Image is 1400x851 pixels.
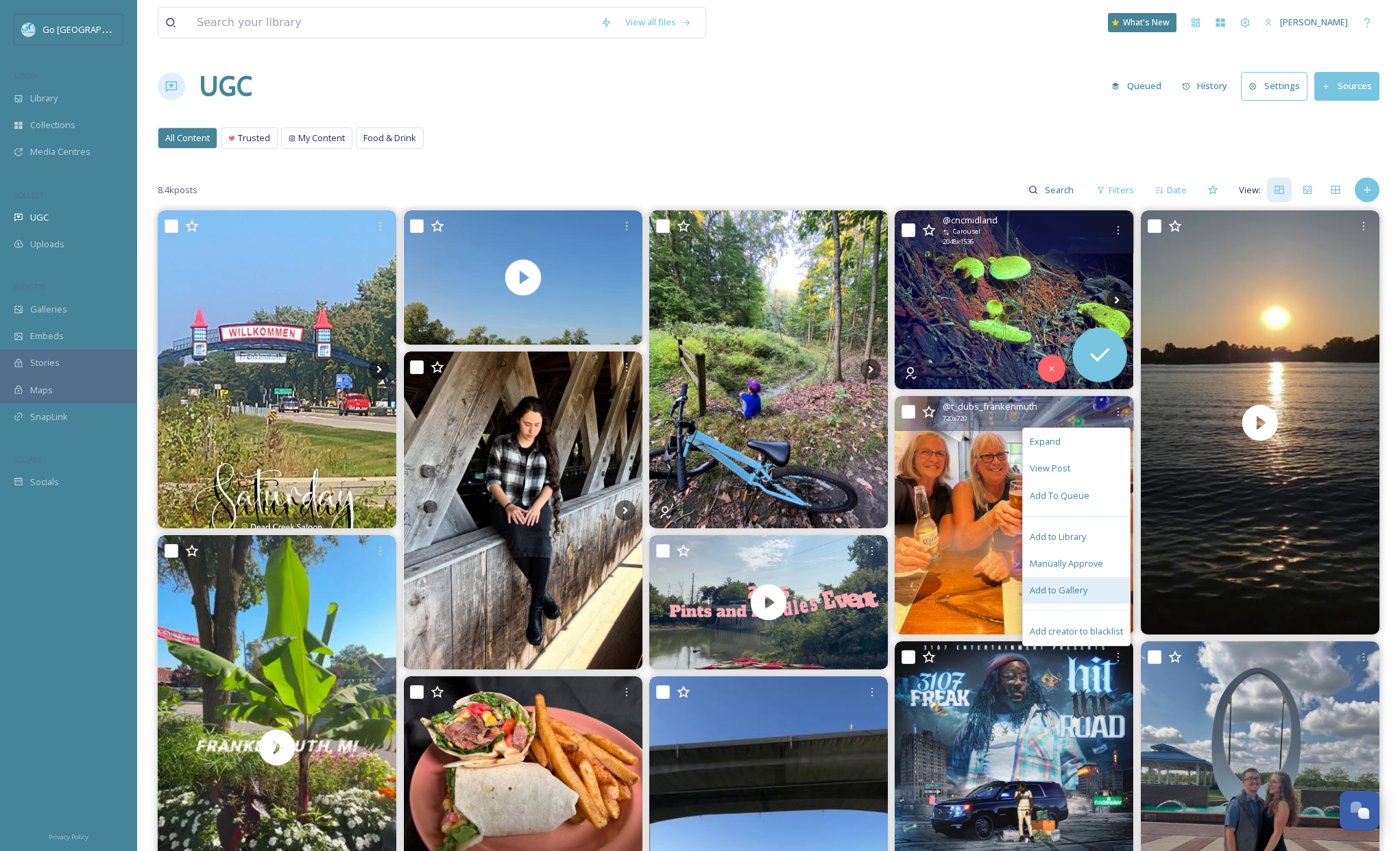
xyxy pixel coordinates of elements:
span: View Post [1030,462,1070,475]
span: Trusted [238,132,270,145]
a: What's New [1108,13,1176,32]
img: Hiking, biking and foraging with my oldest boy. Found some Honey Fungus and Gem Studded aka BOOB ... [649,210,888,528]
span: SnapLink [30,410,68,423]
img: Despite the heat and dry weather, fungi are still making an appearance at CNC. Check out these gl... [895,210,1133,389]
span: Date [1167,184,1187,197]
span: Library [30,92,58,105]
span: Collections [30,119,75,132]
img: thumbnail [1141,210,1379,634]
img: GoGreatLogo_MISkies_RegionalTrails%20%281%29.png [22,23,36,36]
span: Food & Drink [363,132,416,145]
a: View all files [618,9,699,36]
button: Open Chat [1340,791,1379,830]
span: Add To Queue [1030,489,1089,502]
span: @ cncmidland [943,214,998,227]
span: Carousel [953,227,980,236]
span: Galleries [30,303,67,316]
a: [PERSON_NAME] [1257,9,1355,36]
button: Sources [1314,72,1379,100]
span: Privacy Policy [49,832,88,841]
span: Add to Library [1030,530,1086,543]
button: Queued [1105,73,1168,99]
img: Weekend Vibes! #Frankenmuth #TDubs #FoodieFavorites #EatDrinkEnjoy [895,396,1133,634]
span: 8.4k posts [158,184,197,197]
span: COLLECT [14,190,43,200]
span: 720 x 720 [943,414,967,423]
img: thumbnail [649,535,888,669]
input: Search your library [190,8,594,38]
span: Expand [1030,435,1061,448]
button: Settings [1241,72,1307,100]
span: Filters [1109,184,1134,197]
span: Maps [30,384,53,397]
span: @ t_dubs_frankenmuth [943,400,1037,413]
a: UGC [199,66,252,107]
a: History [1175,73,1242,99]
span: Manually Approve [1030,557,1103,570]
button: History [1175,73,1235,99]
span: MEDIA [14,71,38,81]
span: View: [1239,184,1261,197]
span: WIDGETS [14,282,45,292]
input: Search [1038,176,1083,203]
img: So thankful for this beautiful girl! Literally love doing photoshoots with her! #frankenmuth #sis... [404,351,642,669]
span: [PERSON_NAME] [1280,16,1348,28]
span: All Content [165,132,210,145]
span: SOCIALS [14,454,41,465]
span: Add to Gallery [1030,584,1087,597]
span: Go [GEOGRAPHIC_DATA] [43,23,144,36]
a: Settings [1241,72,1314,100]
video: Here are some highlights from the 2025 Pints and Paddles Event! We had excellent weather and an e... [649,535,888,669]
a: Queued [1105,73,1175,99]
span: Add creator to blacklist [1030,625,1123,638]
span: 2048 x 1536 [943,237,974,247]
video: Osprey diving and fishing in our lagoon #Osprey #baycitymi #baycitystatepark #michiganstateparks ... [404,210,642,345]
span: Socials [30,476,59,489]
span: Stories [30,356,60,369]
img: #frankenmuth #bavarianinn #girlstrip [158,210,396,528]
span: UGC [30,211,49,224]
span: My Content [298,132,345,145]
span: Media Centres [30,145,90,158]
a: Privacy Policy [49,828,88,844]
img: thumbnail [404,210,642,345]
video: #puremichigan #michigan #baycitymichigan #baycounty #baycity #river [1141,210,1379,634]
span: Embeds [30,330,64,343]
span: Uploads [30,238,64,251]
